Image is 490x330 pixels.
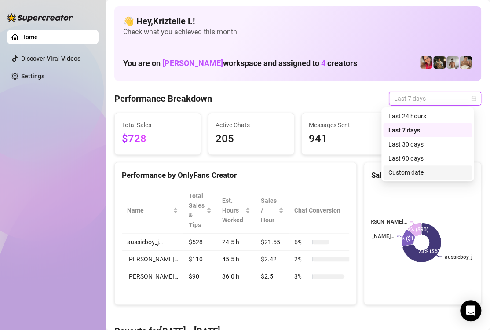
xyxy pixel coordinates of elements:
[222,196,243,225] div: Est. Hours Worked
[256,268,289,285] td: $2.5
[122,169,349,181] div: Performance by OnlyFans Creator
[183,187,217,234] th: Total Sales & Tips
[383,137,472,151] div: Last 30 days
[162,59,223,68] span: [PERSON_NAME]
[394,92,476,105] span: Last 7 days
[123,27,472,37] span: Check what you achieved this month
[21,73,44,80] a: Settings
[122,131,194,147] span: $728
[460,56,472,69] img: Aussieboy_jfree
[217,234,256,251] td: 24.5 h
[294,271,308,281] span: 3 %
[183,268,217,285] td: $90
[383,165,472,180] div: Custom date
[256,187,289,234] th: Sales / Hour
[309,131,380,147] span: 941
[289,187,363,234] th: Chat Conversion
[388,168,467,177] div: Custom date
[321,59,325,68] span: 4
[7,13,73,22] img: logo-BBDzfeDw.svg
[383,123,472,137] div: Last 7 days
[123,59,357,68] h1: You are on workspace and assigned to creators
[294,254,308,264] span: 2 %
[123,15,472,27] h4: 👋 Hey, Kriztelle l. !
[383,109,472,123] div: Last 24 hours
[21,55,80,62] a: Discover Viral Videos
[388,111,467,121] div: Last 24 hours
[309,120,380,130] span: Messages Sent
[294,237,308,247] span: 6 %
[122,251,183,268] td: [PERSON_NAME]…
[217,251,256,268] td: 45.5 h
[294,205,351,215] span: Chat Conversion
[420,56,432,69] img: Vanessa
[261,196,277,225] span: Sales / Hour
[122,234,183,251] td: aussieboy_j…
[217,268,256,285] td: 36.0 h
[460,300,481,321] div: Open Intercom Messenger
[446,56,459,69] img: aussieboy_j
[183,251,217,268] td: $110
[21,33,38,40] a: Home
[444,254,475,260] text: aussieboy_j…
[216,131,287,147] span: 205
[122,187,183,234] th: Name
[388,139,467,149] div: Last 30 days
[127,205,171,215] span: Name
[383,151,472,165] div: Last 90 days
[256,251,289,268] td: $2.42
[388,125,467,135] div: Last 7 days
[114,92,212,105] h4: Performance Breakdown
[183,234,217,251] td: $528
[216,120,287,130] span: Active Chats
[189,191,205,230] span: Total Sales & Tips
[350,233,394,239] text: [PERSON_NAME]…
[363,219,407,225] text: [PERSON_NAME]…
[471,96,476,101] span: calendar
[388,154,467,163] div: Last 90 days
[371,169,474,181] div: Sales by OnlyFans Creator
[256,234,289,251] td: $21.55
[122,120,194,130] span: Total Sales
[433,56,446,69] img: Tony
[122,268,183,285] td: [PERSON_NAME]…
